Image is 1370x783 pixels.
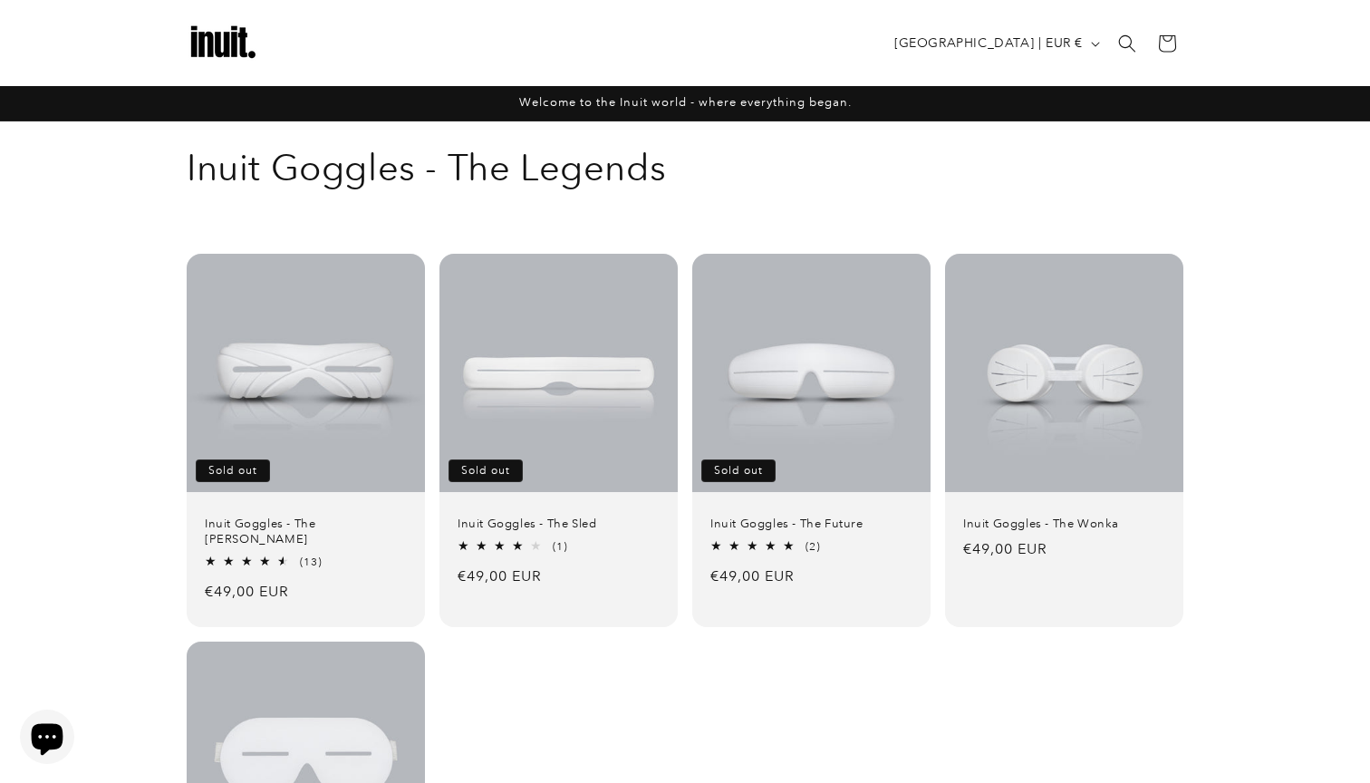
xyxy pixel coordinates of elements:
div: Announcement [187,86,1183,121]
h1: Inuit Goggles - The Legends [187,144,1183,191]
a: Inuit Goggles - The [PERSON_NAME] [205,517,407,547]
inbox-online-store-chat: Shopify online store chat [14,710,80,768]
button: [GEOGRAPHIC_DATA] | EUR € [883,26,1107,61]
a: Inuit Goggles - The Wonka [963,517,1165,532]
summary: Search [1107,24,1147,63]
a: Inuit Goggles - The Future [710,517,912,532]
span: [GEOGRAPHIC_DATA] | EUR € [894,34,1083,53]
span: Welcome to the Inuit world - where everything began. [519,95,852,109]
a: Inuit Goggles - The Sled [458,517,660,532]
img: Inuit Logo [187,7,259,80]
